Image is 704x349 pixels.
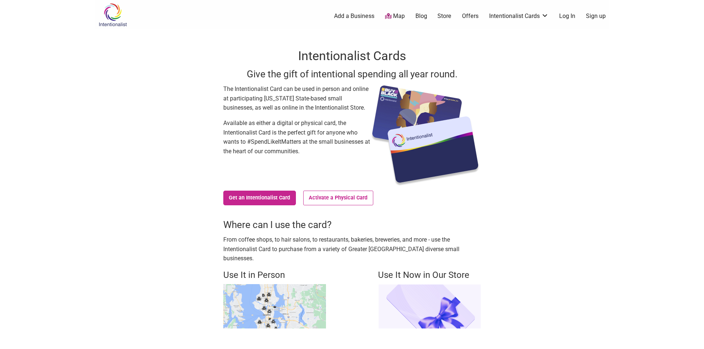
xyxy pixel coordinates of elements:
a: Intentionalist Cards [489,12,549,20]
a: Get an Intentionalist Card [223,191,296,205]
h3: Give the gift of intentional spending all year round. [223,67,481,81]
a: Blog [415,12,427,20]
img: Intentionalist Card [370,84,481,187]
a: Map [385,12,405,21]
p: Available as either a digital or physical card, the Intentionalist Card is the perfect gift for a... [223,118,370,156]
h4: Use It in Person [223,269,326,282]
h3: Where can I use the card? [223,218,481,231]
a: Sign up [586,12,606,20]
a: Store [437,12,451,20]
a: Log In [559,12,575,20]
a: Activate a Physical Card [303,191,373,205]
a: Offers [462,12,478,20]
img: Intentionalist Store [378,284,481,328]
h4: Use It Now in Our Store [378,269,481,282]
p: The Intentionalist Card can be used in person and online at participating [US_STATE] State-based ... [223,84,370,113]
p: From coffee shops, to hair salons, to restaurants, bakeries, breweries, and more - use the Intent... [223,235,481,263]
a: Add a Business [334,12,374,20]
h1: Intentionalist Cards [223,47,481,65]
img: Intentionalist [95,3,130,27]
img: Buy Black map [223,284,326,328]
